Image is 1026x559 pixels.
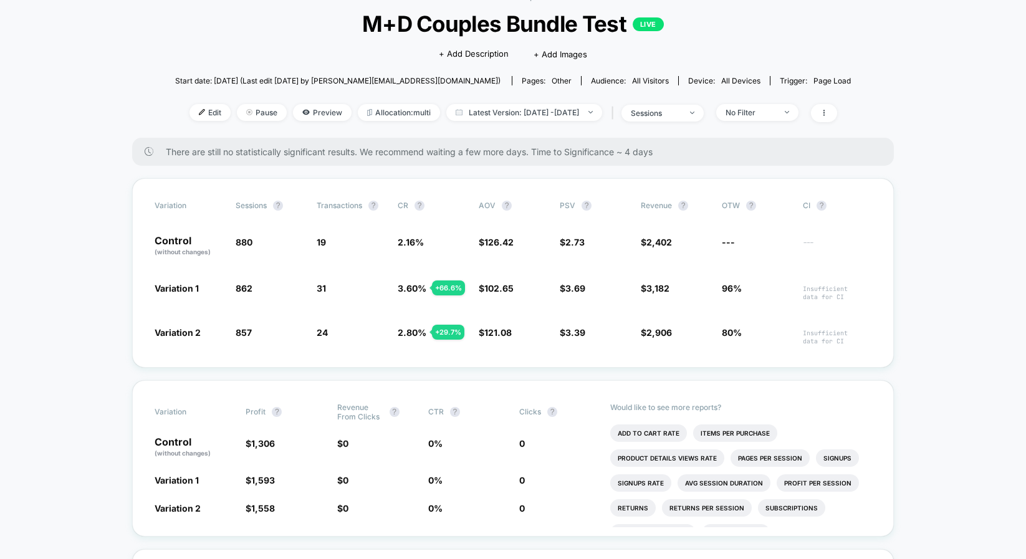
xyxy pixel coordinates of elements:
button: ? [582,201,592,211]
span: Profit [246,407,266,416]
span: Variation 2 [155,503,201,514]
span: Clicks [519,407,541,416]
span: 0 [343,475,348,485]
span: --- [722,237,735,247]
span: + Add Images [534,49,587,59]
span: 2.16 % [398,237,424,247]
span: $ [337,503,348,514]
span: $ [479,283,514,294]
span: 0 % [428,438,443,449]
span: Allocation: multi [358,104,440,121]
button: ? [678,201,688,211]
span: 1,593 [251,475,275,485]
span: Preview [293,104,352,121]
li: Returns [610,499,656,517]
li: Pages Per Session [731,449,810,467]
div: Trigger: [780,76,851,85]
span: $ [560,283,585,294]
img: end [588,111,593,113]
span: M+D Couples Bundle Test [209,11,817,37]
span: OTW [722,201,790,211]
span: $ [479,237,514,247]
span: 3.39 [565,327,585,338]
li: Subscriptions Rate [610,524,696,542]
li: Profit Per Session [777,474,859,492]
button: ? [390,407,400,417]
span: Revenue From Clicks [337,403,383,421]
span: $ [560,327,585,338]
span: CI [803,201,871,211]
p: Control [155,236,223,257]
span: Variation 1 [155,283,199,294]
span: 96% [722,283,742,294]
span: There are still no statistically significant results. We recommend waiting a few more days . Time... [166,146,869,157]
span: $ [641,237,672,247]
span: Edit [189,104,231,121]
span: Variation 2 [155,327,201,338]
span: 3.60 % [398,283,426,294]
span: 0 [343,503,348,514]
img: rebalance [367,109,372,116]
span: Transactions [317,201,362,210]
span: (without changes) [155,449,211,457]
li: Signups [816,449,859,467]
li: Subscriptions [758,499,825,517]
li: Items Per Purchase [693,424,777,442]
span: $ [246,503,275,514]
span: 2,402 [646,237,672,247]
li: Add To Cart Rate [610,424,687,442]
img: end [785,111,789,113]
span: $ [337,438,348,449]
div: + 29.7 % [432,325,464,340]
button: ? [272,407,282,417]
button: ? [415,201,424,211]
span: CTR [428,407,444,416]
span: 2.73 [565,237,585,247]
span: PSV [560,201,575,210]
button: ? [273,201,283,211]
span: Variation [155,201,223,211]
span: all devices [721,76,760,85]
span: CR [398,201,408,210]
span: 0 [343,438,348,449]
span: $ [479,327,512,338]
span: $ [560,237,585,247]
div: No Filter [726,108,775,117]
span: 2.80 % [398,327,426,338]
span: 121.08 [484,327,512,338]
span: 0 [519,503,525,514]
li: Returns Per Session [662,499,752,517]
span: 2,906 [646,327,672,338]
span: $ [641,283,669,294]
button: ? [817,201,827,211]
span: Insufficient data for CI [803,285,871,301]
div: sessions [631,108,681,118]
span: Revenue [641,201,672,210]
span: 0 % [428,503,443,514]
span: 880 [236,237,252,247]
span: Insufficient data for CI [803,329,871,345]
span: 0 % [428,475,443,485]
span: $ [246,438,275,449]
span: All Visitors [632,76,669,85]
span: | [608,104,621,122]
li: Avg Session Duration [678,474,770,492]
img: end [690,112,694,114]
span: 862 [236,283,252,294]
p: LIVE [633,17,664,31]
span: 24 [317,327,328,338]
p: Control [155,437,233,458]
span: 31 [317,283,326,294]
p: Would like to see more reports? [610,403,871,412]
span: 80% [722,327,742,338]
button: ? [502,201,512,211]
span: 19 [317,237,326,247]
button: ? [746,201,756,211]
span: 126.42 [484,237,514,247]
span: 3.69 [565,283,585,294]
span: Variation [155,403,223,421]
img: edit [199,109,205,115]
div: + 66.6 % [432,280,465,295]
span: Latest Version: [DATE] - [DATE] [446,104,602,121]
li: Product Details Views Rate [610,449,724,467]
